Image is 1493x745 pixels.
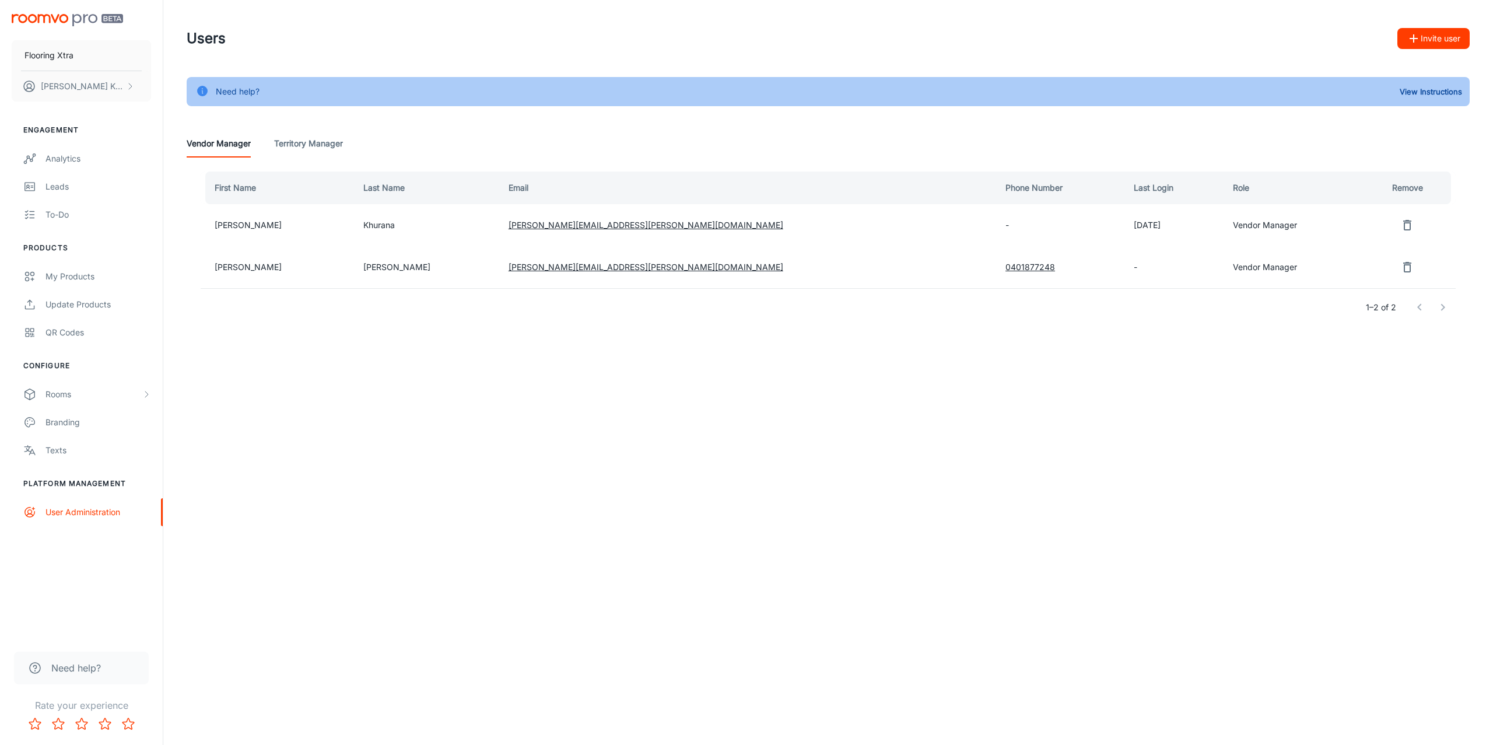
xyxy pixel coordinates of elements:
td: [PERSON_NAME] [201,246,354,288]
button: remove user [1396,214,1419,237]
a: Territory Manager [274,130,343,158]
th: Email [499,172,996,204]
td: [DATE] [1124,204,1223,246]
div: Analytics [45,152,151,165]
div: Leads [45,180,151,193]
button: Invite user [1397,28,1470,49]
td: Vendor Manager [1224,246,1364,288]
button: [PERSON_NAME] Khurana [12,71,151,102]
div: QR Codes [45,326,151,339]
button: Flooring Xtra [12,40,151,71]
div: To-do [45,208,151,221]
td: - [996,204,1124,246]
th: Last Name [354,172,499,204]
th: Remove [1364,172,1456,204]
td: Vendor Manager [1224,204,1364,246]
td: [PERSON_NAME] [201,204,354,246]
a: [PERSON_NAME][EMAIL_ADDRESS][PERSON_NAME][DOMAIN_NAME] [509,220,783,230]
button: View Instructions [1397,83,1465,100]
th: Last Login [1124,172,1223,204]
th: Phone Number [996,172,1124,204]
td: Khurana [354,204,499,246]
p: [PERSON_NAME] Khurana [41,80,123,93]
a: Vendor Manager [187,130,251,158]
img: Roomvo PRO Beta [12,14,123,26]
p: Flooring Xtra [24,49,73,62]
a: 0401877248 [1005,262,1055,272]
td: - [1124,246,1223,288]
div: Update Products [45,298,151,311]
a: [PERSON_NAME][EMAIL_ADDRESS][PERSON_NAME][DOMAIN_NAME] [509,262,783,272]
th: Role [1224,172,1364,204]
div: Need help? [216,81,260,103]
button: remove user [1396,256,1419,279]
td: [PERSON_NAME] [354,246,499,288]
th: First Name [201,172,354,204]
p: 1–2 of 2 [1366,301,1396,314]
div: My Products [45,270,151,283]
h1: Users [187,28,226,49]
